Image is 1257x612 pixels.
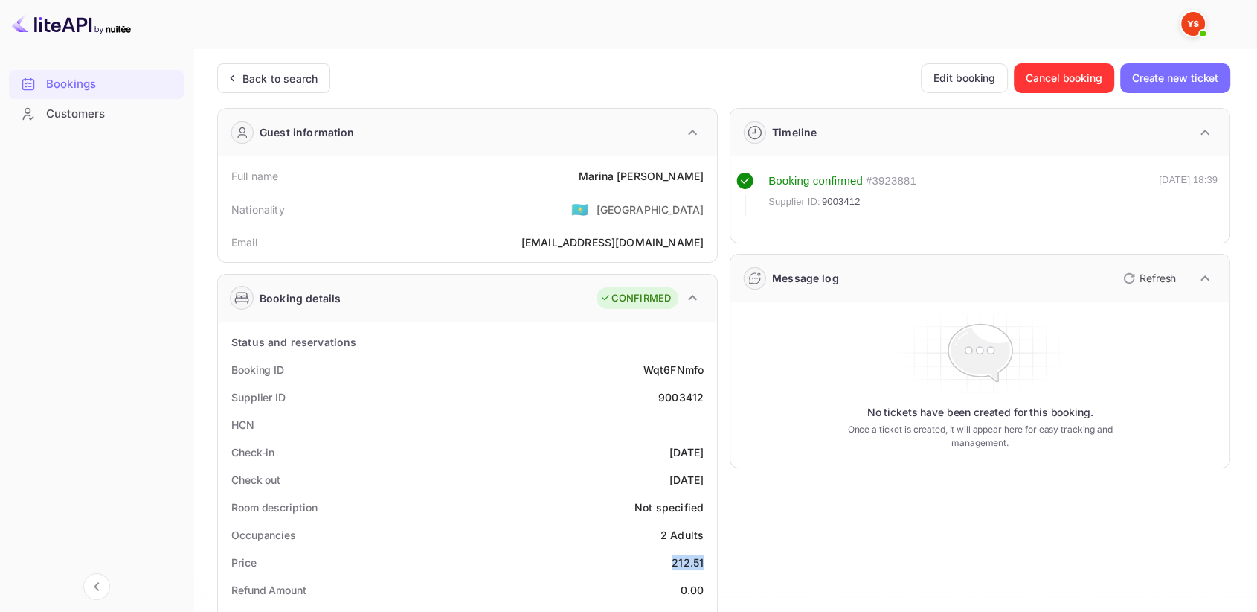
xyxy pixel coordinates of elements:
div: 2 Adults [660,527,704,543]
div: Price [231,555,257,570]
div: 212.51 [672,555,704,570]
a: Bookings [9,70,184,98]
div: Bookings [9,70,184,99]
img: Yandex Support [1181,12,1205,36]
div: Message log [772,270,839,286]
button: Cancel booking [1014,63,1114,93]
div: [DATE] [669,444,704,460]
div: Booking confirmed [768,173,863,190]
div: Status and reservations [231,334,356,350]
div: [EMAIL_ADDRESS][DOMAIN_NAME] [521,235,704,250]
button: Create new ticket [1120,63,1230,93]
div: HCN [231,417,254,433]
div: Email [231,235,257,250]
p: Refresh [1139,270,1176,286]
img: LiteAPI logo [12,12,131,36]
a: Customers [9,100,184,127]
div: [DATE] [669,472,704,488]
div: [GEOGRAPHIC_DATA] [596,202,704,217]
div: # 3923881 [866,173,916,190]
div: Back to search [242,71,318,86]
div: Refund Amount [231,582,306,598]
div: Not specified [634,500,704,515]
p: No tickets have been created for this booking. [867,405,1093,420]
button: Collapse navigation [83,573,110,600]
span: Supplier ID: [768,194,820,209]
div: Nationality [231,202,285,217]
div: Guest information [260,124,355,140]
div: Full name [231,168,278,184]
div: 9003412 [658,389,704,405]
div: Booking details [260,290,341,306]
div: Supplier ID [231,389,286,405]
div: 0.00 [680,582,704,598]
div: Customers [46,106,176,123]
span: United States [571,196,588,223]
div: Bookings [46,76,176,93]
button: Refresh [1114,267,1182,290]
div: [DATE] 18:39 [1159,173,1218,216]
div: Room description [231,500,317,515]
div: Booking ID [231,362,284,377]
div: CONFIRMED [600,291,671,306]
div: Marina [PERSON_NAME] [579,168,704,184]
div: Wqt6FNmfo [643,362,704,377]
div: Customers [9,100,184,129]
span: 9003412 [822,194,861,209]
p: Once a ticket is created, it will appear here for easy tracking and management. [846,423,1113,450]
div: Timeline [772,124,817,140]
div: Check-in [231,444,274,460]
div: Occupancies [231,527,296,543]
div: Check out [231,472,280,488]
button: Edit booking [921,63,1008,93]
